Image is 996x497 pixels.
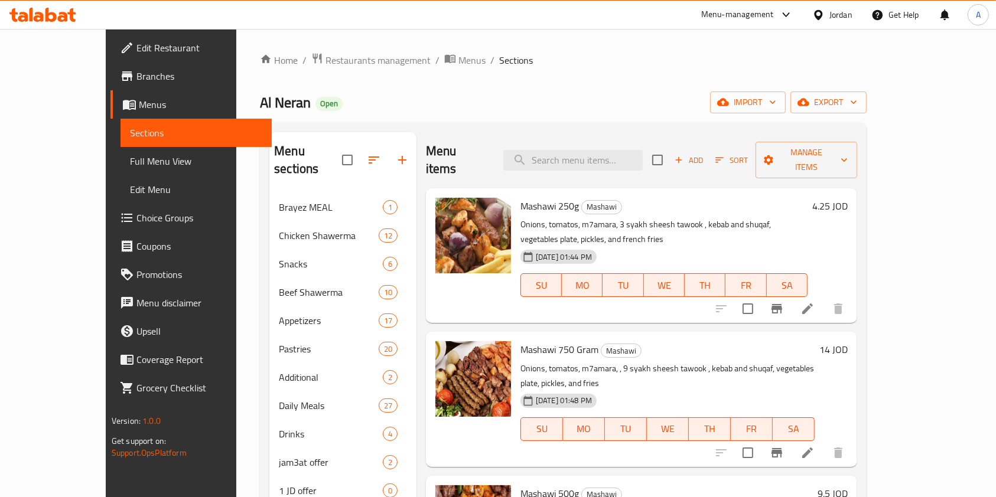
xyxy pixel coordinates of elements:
[568,420,600,437] span: MO
[112,445,187,460] a: Support.OpsPlatform
[601,344,641,358] span: Mashawi
[279,370,383,384] span: Additional
[269,448,416,476] div: jam3at offer2
[708,151,756,169] span: Sort items
[315,97,343,111] div: Open
[694,420,726,437] span: TH
[269,306,416,335] div: Appetizers17
[605,417,647,441] button: TU
[136,239,263,253] span: Coupons
[520,273,562,297] button: SU
[800,302,815,316] a: Edit menu item
[383,429,397,440] span: 4
[824,439,852,467] button: delete
[279,455,383,469] span: jam3at offer
[269,250,416,278] div: Snacks6
[800,446,815,460] a: Edit menu item
[269,221,416,250] div: Chicken Shawerma12
[279,342,378,356] span: Pastries
[730,277,761,294] span: FR
[383,202,397,213] span: 1
[756,142,857,178] button: Manage items
[110,62,272,90] a: Branches
[121,175,272,204] a: Edit Menu
[649,277,680,294] span: WE
[435,53,440,67] li: /
[136,69,263,83] span: Branches
[269,193,416,221] div: Brayez MEAL1
[269,335,416,363] div: Pastries20
[520,361,815,391] p: Onions, tomatos, m7amara, , 9 syakh sheesh tawook , kebab and shuqaf, vegetables plate, pickles, ...
[121,147,272,175] a: Full Menu View
[136,352,263,367] span: Coverage Report
[279,398,378,413] div: Daily Meals
[772,277,803,294] span: SA
[444,53,486,68] a: Menus
[130,182,263,197] span: Edit Menu
[279,228,378,243] span: Chicken Shawerma
[379,287,397,298] span: 10
[121,119,272,147] a: Sections
[735,440,760,465] span: Select to update
[715,153,748,167] span: Sort
[526,277,557,294] span: SU
[499,53,533,67] span: Sections
[520,417,563,441] button: SU
[819,341,848,358] h6: 14 JOD
[685,273,725,297] button: TH
[274,142,342,178] h2: Menu sections
[360,146,388,174] span: Sort sections
[269,420,416,448] div: Drinks4
[490,53,494,67] li: /
[567,277,598,294] span: MO
[379,228,398,243] div: items
[701,8,774,22] div: Menu-management
[790,91,867,113] button: export
[763,439,791,467] button: Branch-specific-item
[139,97,263,112] span: Menus
[603,273,643,297] button: TU
[647,417,689,441] button: WE
[607,277,639,294] span: TU
[136,296,263,310] span: Menu disclaimer
[812,198,848,214] h6: 4.25 JOD
[435,198,511,273] img: Mashawi 250g
[644,273,685,297] button: WE
[136,211,263,225] span: Choice Groups
[765,145,848,175] span: Manage items
[379,315,397,326] span: 17
[260,53,867,68] nav: breadcrumb
[767,273,808,297] button: SA
[269,363,416,391] div: Additional2
[383,427,398,441] div: items
[269,278,416,306] div: Beef Shawerma10
[531,251,597,263] span: [DATE] 01:44 PM
[110,260,272,289] a: Promotions
[279,285,378,299] span: Beef Shawerma
[379,344,397,355] span: 20
[563,417,605,441] button: MO
[130,154,263,168] span: Full Menu View
[379,313,398,328] div: items
[110,90,272,119] a: Menus
[110,204,272,232] a: Choice Groups
[520,341,598,358] span: Mashawi 750 Gram
[260,53,298,67] a: Home
[130,126,263,140] span: Sections
[383,372,397,383] span: 2
[110,289,272,317] a: Menu disclaimer
[800,95,857,110] span: export
[670,151,708,169] span: Add item
[326,53,431,67] span: Restaurants management
[710,91,786,113] button: import
[112,433,166,449] span: Get support on:
[112,413,141,429] span: Version:
[279,313,378,328] div: Appetizers
[763,295,791,323] button: Branch-specific-item
[315,99,343,109] span: Open
[735,296,760,321] span: Select to update
[531,395,597,406] span: [DATE] 01:48 PM
[503,150,643,171] input: search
